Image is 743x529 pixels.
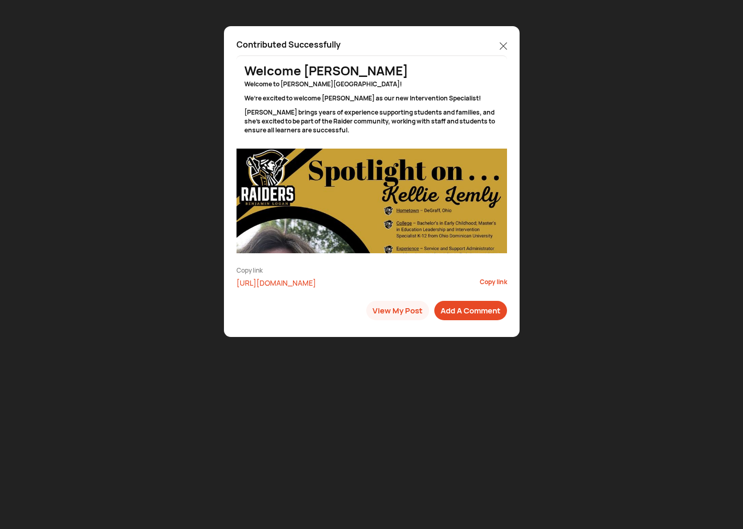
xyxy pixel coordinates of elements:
[237,39,341,50] p: Contributed Successfully
[237,149,507,253] img: resizeImage
[244,94,499,103] p: We’re excited to welcome [PERSON_NAME] as our new Intervention Specialist!
[366,301,429,320] button: View My Post
[237,266,507,275] div: Copy link
[244,108,499,134] p: [PERSON_NAME] brings years of experience supporting students and families, and she’s excited to b...
[244,61,499,80] div: Welcome [PERSON_NAME]
[244,80,499,89] p: Welcome to [PERSON_NAME][GEOGRAPHIC_DATA]!
[237,277,466,288] div: [URL][DOMAIN_NAME]
[434,301,507,320] button: Add A Comment
[480,277,507,288] div: Copy link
